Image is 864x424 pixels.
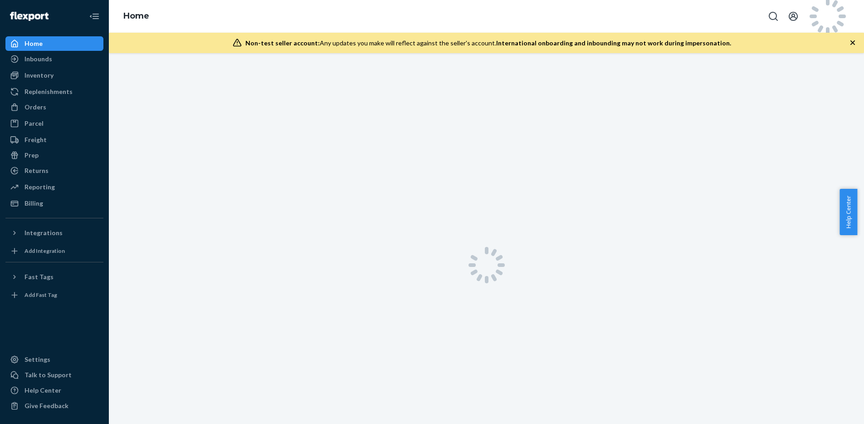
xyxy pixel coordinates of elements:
div: Returns [24,166,49,175]
button: Open account menu [784,7,802,25]
a: Returns [5,163,103,178]
div: Inbounds [24,54,52,64]
button: Integrations [5,226,103,240]
button: Fast Tags [5,270,103,284]
div: Replenishments [24,87,73,96]
div: Fast Tags [24,272,54,281]
a: Add Integration [5,244,103,258]
div: Reporting [24,182,55,192]
div: Talk to Support [24,370,72,380]
a: Parcel [5,116,103,131]
button: Open Search Box [764,7,782,25]
div: Inventory [24,71,54,80]
a: Billing [5,196,103,211]
a: Freight [5,133,103,147]
a: Add Fast Tag [5,288,103,302]
button: Help Center [840,189,857,235]
div: Any updates you make will reflect against the seller's account. [245,39,731,48]
a: Reporting [5,180,103,194]
span: International onboarding and inbounding may not work during impersonation. [496,39,731,47]
button: Talk to Support [5,368,103,382]
div: Add Fast Tag [24,291,57,299]
span: Non-test seller account: [245,39,320,47]
a: Inbounds [5,52,103,66]
div: Parcel [24,119,44,128]
div: Prep [24,151,39,160]
button: Give Feedback [5,399,103,413]
a: Settings [5,352,103,367]
div: Home [24,39,43,48]
div: Add Integration [24,247,65,255]
a: Inventory [5,68,103,83]
button: Close Navigation [85,7,103,25]
a: Help Center [5,383,103,398]
ol: breadcrumbs [116,3,156,30]
a: Home [123,11,149,21]
div: Billing [24,199,43,208]
a: Replenishments [5,84,103,99]
div: Integrations [24,228,63,237]
div: Freight [24,135,47,144]
div: Settings [24,355,50,364]
div: Orders [24,103,46,112]
div: Give Feedback [24,401,68,410]
a: Orders [5,100,103,114]
a: Prep [5,148,103,163]
a: Home [5,36,103,51]
div: Help Center [24,386,61,395]
img: Flexport logo [10,12,49,21]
